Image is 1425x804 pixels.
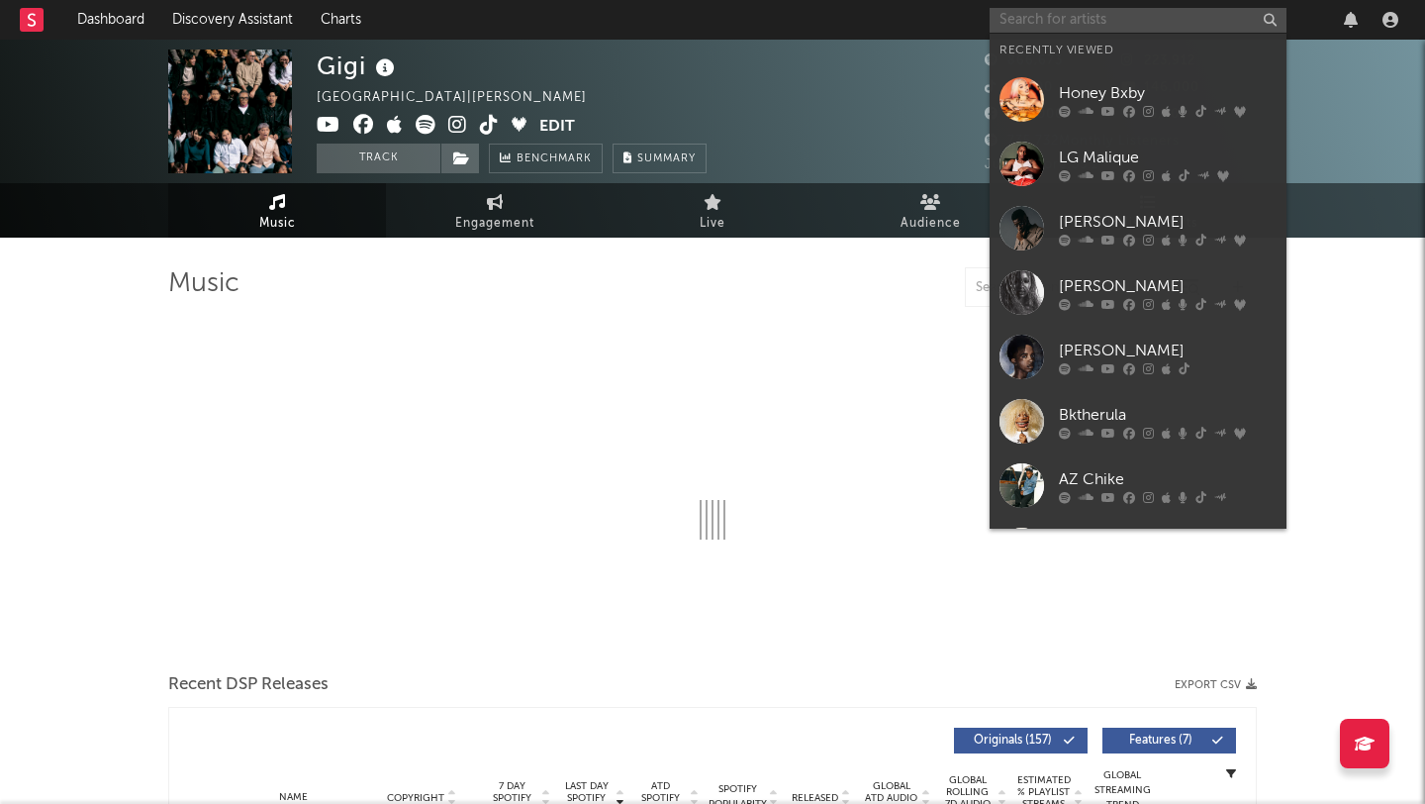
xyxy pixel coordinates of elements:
[990,325,1286,389] a: [PERSON_NAME]
[990,389,1286,453] a: Bktherula
[387,792,444,804] span: Copyright
[539,115,575,140] button: Edit
[317,50,400,82] div: Gigi
[901,212,961,236] span: Audience
[966,280,1175,296] input: Search by song name or URL
[990,8,1286,33] input: Search for artists
[999,39,1277,62] div: Recently Viewed
[455,212,534,236] span: Engagement
[1102,728,1236,754] button: Features(7)
[1059,146,1277,169] div: LG Malique
[985,54,1063,67] span: 866,673
[517,148,592,171] span: Benchmark
[990,196,1286,260] a: [PERSON_NAME]
[1059,467,1277,491] div: AZ Chike
[637,153,696,164] span: Summary
[821,183,1039,238] a: Audience
[317,144,440,173] button: Track
[985,135,1180,148] span: 735,732 Monthly Listeners
[990,518,1286,582] a: Griff
[792,792,838,804] span: Released
[1059,274,1277,298] div: [PERSON_NAME]
[317,86,610,110] div: [GEOGRAPHIC_DATA] | [PERSON_NAME]
[985,81,1053,94] span: 51,000
[990,67,1286,132] a: Honey Bxby
[1059,210,1277,234] div: [PERSON_NAME]
[168,183,386,238] a: Music
[1059,81,1277,105] div: Honey Bxby
[990,260,1286,325] a: [PERSON_NAME]
[613,144,707,173] button: Summary
[700,212,725,236] span: Live
[1115,735,1206,747] span: Features ( 7 )
[985,158,1098,171] span: Jump Score: 35.1
[1059,403,1277,427] div: Bktherula
[259,212,296,236] span: Music
[1059,339,1277,362] div: [PERSON_NAME]
[990,453,1286,518] a: AZ Chike
[386,183,604,238] a: Engagement
[967,735,1058,747] span: Originals ( 157 )
[168,673,329,697] span: Recent DSP Releases
[954,728,1088,754] button: Originals(157)
[489,144,603,173] a: Benchmark
[1175,679,1257,691] button: Export CSV
[985,108,1064,121] span: 620,000
[990,132,1286,196] a: LG Malique
[604,183,821,238] a: Live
